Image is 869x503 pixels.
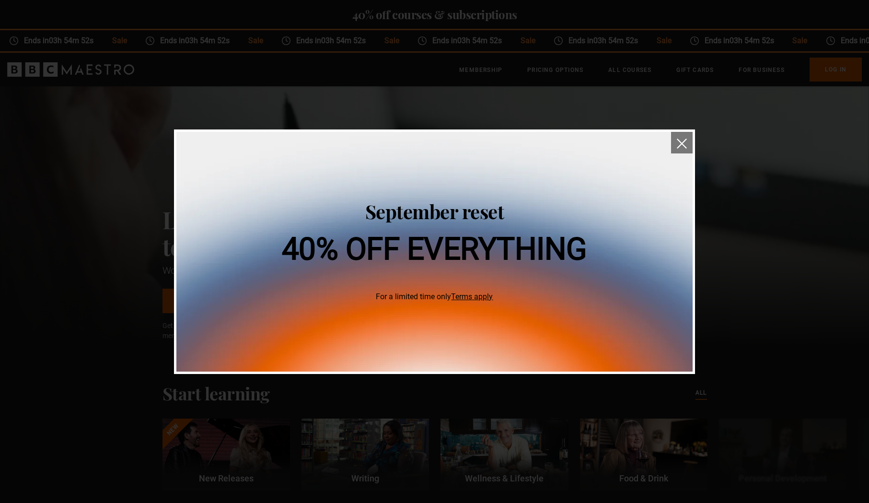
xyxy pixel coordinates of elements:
a: Terms apply [451,292,493,301]
button: close [671,132,693,153]
h1: 40% off everything [282,234,587,265]
img: 40% off everything [176,132,693,372]
span: For a limited time only [282,291,587,303]
span: September reset [365,199,504,224]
